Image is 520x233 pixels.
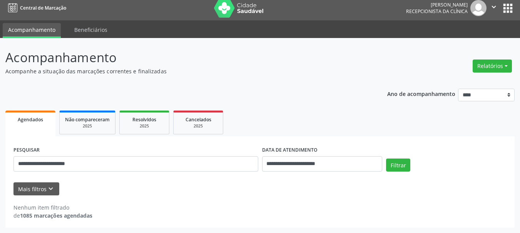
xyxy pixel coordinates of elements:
[3,23,61,38] a: Acompanhamento
[69,23,113,36] a: Beneficiários
[13,144,40,156] label: PESQUISAR
[490,3,498,11] i: 
[186,116,211,123] span: Cancelados
[65,123,110,129] div: 2025
[387,89,455,98] p: Ano de acompanhamento
[386,159,410,172] button: Filtrar
[5,67,362,75] p: Acompanhe a situação das marcações correntes e finalizadas
[262,144,318,156] label: DATA DE ATENDIMENTO
[20,212,92,219] strong: 1085 marcações agendadas
[132,116,156,123] span: Resolvidos
[406,2,468,8] div: [PERSON_NAME]
[5,2,66,14] a: Central de Marcação
[125,123,164,129] div: 2025
[501,2,515,15] button: apps
[65,116,110,123] span: Não compareceram
[18,116,43,123] span: Agendados
[13,203,92,212] div: Nenhum item filtrado
[5,48,362,67] p: Acompanhamento
[47,185,55,193] i: keyboard_arrow_down
[179,123,217,129] div: 2025
[473,59,512,73] button: Relatórios
[13,182,59,196] button: Mais filtroskeyboard_arrow_down
[20,5,66,11] span: Central de Marcação
[13,212,92,220] div: de
[406,8,468,15] span: Recepcionista da clínica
